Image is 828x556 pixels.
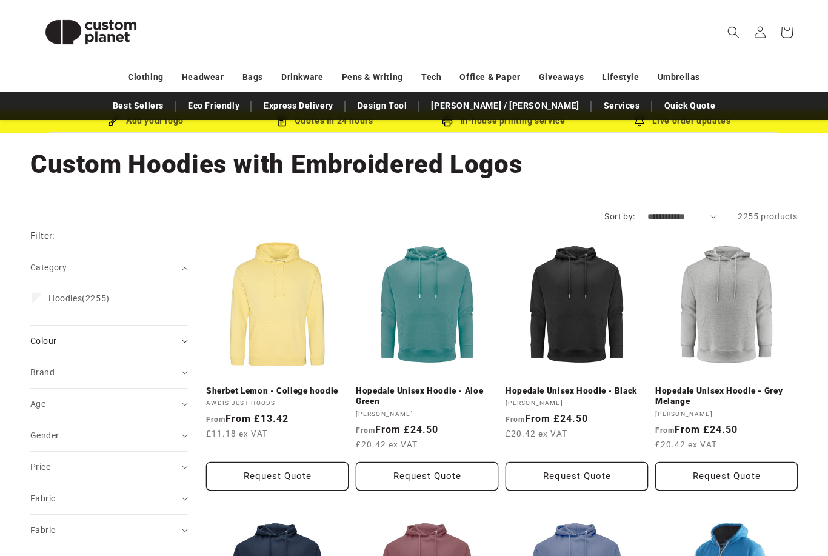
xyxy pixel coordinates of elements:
span: Fabric [30,494,55,503]
span: Price [30,462,50,472]
summary: Colour (0 selected) [30,326,188,357]
button: Request Quote [506,462,648,491]
button: Request Quote [356,462,498,491]
img: Brush Icon [108,116,119,127]
a: Headwear [182,67,224,88]
iframe: Chat Widget [620,425,828,556]
span: 2255 products [738,212,798,221]
a: Giveaways [539,67,584,88]
a: Design Tool [352,95,413,116]
summary: Gender (0 selected) [30,420,188,451]
summary: Search [720,19,747,45]
span: Hoodies [48,293,82,303]
a: Tech [421,67,441,88]
span: Age [30,399,45,409]
img: Custom Planet [30,5,152,59]
span: Fabric [30,525,55,535]
a: Umbrellas [658,67,700,88]
div: Quotes in 24 hours [235,113,414,129]
a: Pens & Writing [342,67,403,88]
img: Order updates [634,116,645,127]
a: Express Delivery [258,95,339,116]
a: Quick Quote [658,95,722,116]
a: Sherbet Lemon - College hoodie [206,386,349,397]
img: Order Updates Icon [276,116,287,127]
div: Add your logo [56,113,235,129]
span: Brand [30,367,55,377]
a: Services [598,95,646,116]
a: Hopedale Unisex Hoodie - Grey Melange [655,386,798,407]
a: Hopedale Unisex Hoodie - Black [506,386,648,397]
a: Clothing [128,67,164,88]
summary: Fabric (0 selected) [30,515,188,546]
summary: Brand (0 selected) [30,357,188,388]
a: [PERSON_NAME] / [PERSON_NAME] [425,95,585,116]
summary: Category (0 selected) [30,252,188,283]
summary: Age (0 selected) [30,389,188,420]
img: In-house printing [442,116,453,127]
span: Gender [30,430,59,440]
div: Live order updates [593,113,772,129]
div: In-house printing service [414,113,593,129]
a: Best Sellers [107,95,170,116]
a: Lifestyle [602,67,639,88]
label: Sort by: [604,212,635,221]
a: Bags [242,67,263,88]
span: Colour [30,336,56,346]
summary: Price [30,452,188,483]
a: Office & Paper [459,67,520,88]
a: Hopedale Unisex Hoodie - Aloe Green [356,386,498,407]
a: Drinkware [281,67,323,88]
span: (2255) [48,293,110,304]
span: Category [30,263,67,272]
h1: Custom Hoodies with Embroidered Logos [30,148,798,181]
summary: Fabric (0 selected) [30,483,188,514]
a: Eco Friendly [182,95,245,116]
h2: Filter: [30,229,55,243]
button: Request Quote [206,462,349,491]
